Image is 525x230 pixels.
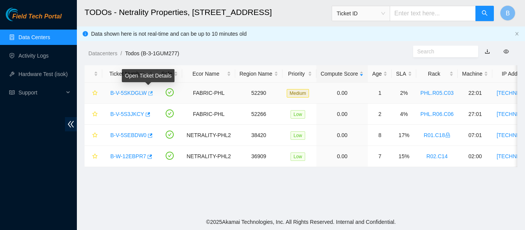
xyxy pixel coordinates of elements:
[92,132,98,139] span: star
[316,83,368,104] td: 0.00
[479,45,496,58] button: download
[9,90,15,95] span: read
[6,8,39,21] img: Akamai Technologies
[392,83,416,104] td: 2%
[92,154,98,160] span: star
[166,152,174,160] span: check-circle
[235,125,282,146] td: 38420
[110,111,144,117] a: B-V-5S3JKCY
[426,153,447,159] a: R02.C14
[12,13,61,20] span: Field Tech Portal
[65,117,77,131] span: double-left
[89,108,98,120] button: star
[110,153,146,159] a: B-W-12EBPR7
[368,146,392,167] td: 7
[368,83,392,104] td: 1
[368,104,392,125] td: 2
[89,87,98,99] button: star
[182,104,235,125] td: FABRIC-PHL
[515,31,519,36] button: close
[482,10,488,17] span: search
[122,69,174,82] div: Open Ticket Details
[235,83,282,104] td: 52290
[18,53,49,59] a: Activity Logs
[166,131,174,139] span: check-circle
[110,90,147,96] a: B-V-5SKDGLW
[92,90,98,96] span: star
[182,83,235,104] td: FABRIC-PHL
[125,50,179,56] a: Todos (B-3-1GUM277)
[6,14,61,24] a: Akamai TechnologiesField Tech Portal
[503,49,509,54] span: eye
[182,146,235,167] td: NETRALITY-PHL2
[458,125,492,146] td: 07:01
[291,110,305,119] span: Low
[445,132,450,138] span: lock
[420,90,454,96] a: PHL.R05.C03
[18,34,50,40] a: Data Centers
[316,104,368,125] td: 0.00
[166,88,174,96] span: check-circle
[368,125,392,146] td: 8
[287,89,309,98] span: Medium
[458,104,492,125] td: 27:01
[392,104,416,125] td: 4%
[392,146,416,167] td: 15%
[420,111,454,117] a: PHL.R06.C06
[506,8,510,18] span: B
[390,6,476,21] input: Enter text here...
[485,48,490,55] a: download
[316,125,368,146] td: 0.00
[77,214,525,230] footer: © 2025 Akamai Technologies, Inc. All Rights Reserved. Internal and Confidential.
[458,83,492,104] td: 22:01
[110,132,146,138] a: B-V-5SEBDW0
[291,152,305,161] span: Low
[235,104,282,125] td: 52266
[89,129,98,141] button: star
[316,146,368,167] td: 0.00
[120,50,122,56] span: /
[18,71,68,77] a: Hardware Test (isok)
[92,111,98,117] span: star
[424,132,450,138] a: R01.C18lock
[88,50,117,56] a: Datacenters
[475,6,494,21] button: search
[500,5,515,21] button: B
[392,125,416,146] td: 17%
[166,109,174,117] span: check-circle
[235,146,282,167] td: 36909
[18,85,64,100] span: Support
[417,47,468,56] input: Search
[337,8,385,19] span: Ticket ID
[291,131,305,140] span: Low
[458,146,492,167] td: 02:00
[182,125,235,146] td: NETRALITY-PHL2
[89,150,98,162] button: star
